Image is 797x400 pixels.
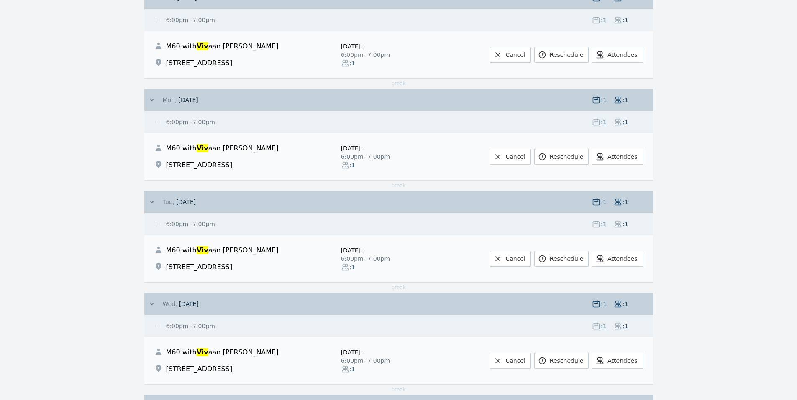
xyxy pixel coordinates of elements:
[622,96,629,104] span: : 1
[600,300,607,308] span: : 1
[341,348,417,357] div: :
[154,220,653,228] button: 6:00pm -7:00pm :1:1
[144,180,653,191] div: break
[341,51,417,59] div: 6:00pm - 7:00pm
[341,144,417,153] div: :
[166,246,197,254] span: M60 with
[164,323,215,329] small: - 7:00pm
[534,251,589,267] a: Reschedule
[592,251,643,267] button: Attendees
[164,119,215,125] small: - 7:00pm
[163,301,177,307] span: Wed,
[341,43,361,50] span: [DATE]
[592,47,643,63] button: Attendees
[622,118,629,126] span: : 1
[197,246,208,254] span: Viv
[341,357,417,365] div: 6:00pm - 7:00pm
[349,161,356,169] span: : 1
[144,384,653,395] div: break
[592,149,643,165] button: Attendees
[490,353,530,369] a: Cancel
[166,323,189,329] span: 6:00pm
[341,246,417,255] div: :
[144,282,653,293] div: break
[163,97,177,103] span: Mon,
[148,198,653,206] button: Tue, [DATE] :1:1
[154,118,653,126] button: 6:00pm -7:00pm :1:1
[208,144,279,152] span: aan [PERSON_NAME]
[600,118,607,126] span: : 1
[349,59,356,67] span: : 1
[600,322,607,330] span: : 1
[600,198,607,206] span: : 1
[341,145,361,152] span: [DATE]
[600,220,607,228] span: : 1
[148,96,653,104] button: Mon, [DATE] :1:1
[164,17,215,23] small: - 7:00pm
[178,97,198,103] span: [DATE]
[163,199,174,205] span: Tue,
[341,349,361,356] span: [DATE]
[208,348,279,356] span: aan [PERSON_NAME]
[197,348,208,356] span: Viv
[179,301,198,307] span: [DATE]
[622,198,629,206] span: : 1
[154,322,653,330] button: 6:00pm -7:00pm :1:1
[341,42,417,51] div: :
[622,16,629,24] span: : 1
[148,300,653,308] button: Wed, [DATE] :1:1
[166,348,197,356] span: M60 with
[197,144,208,152] span: Viv
[166,365,233,373] span: [STREET_ADDRESS]
[534,47,589,63] a: Reschedule
[197,42,208,50] span: Viv
[622,322,629,330] span: : 1
[490,149,530,165] a: Cancel
[144,78,653,89] div: break
[341,255,417,263] div: 6:00pm - 7:00pm
[341,153,417,161] div: 6:00pm - 7:00pm
[349,365,356,373] span: : 1
[534,353,589,369] a: Reschedule
[166,161,233,169] span: [STREET_ADDRESS]
[166,42,197,50] span: M60 with
[208,42,279,50] span: aan [PERSON_NAME]
[166,221,189,227] span: 6:00pm
[534,149,589,165] a: Reschedule
[166,263,233,271] span: [STREET_ADDRESS]
[164,221,215,227] small: - 7:00pm
[176,199,196,205] span: [DATE]
[600,96,607,104] span: : 1
[166,17,189,23] span: 6:00pm
[341,247,361,254] span: [DATE]
[208,246,279,254] span: aan [PERSON_NAME]
[592,353,643,369] button: Attendees
[166,119,189,125] span: 6:00pm
[490,251,530,267] a: Cancel
[600,16,607,24] span: : 1
[166,59,233,67] span: [STREET_ADDRESS]
[166,144,197,152] span: M60 with
[622,220,629,228] span: : 1
[349,263,356,271] span: : 1
[622,300,629,308] span: : 1
[154,16,653,24] button: 6:00pm -7:00pm :1:1
[490,47,530,63] a: Cancel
